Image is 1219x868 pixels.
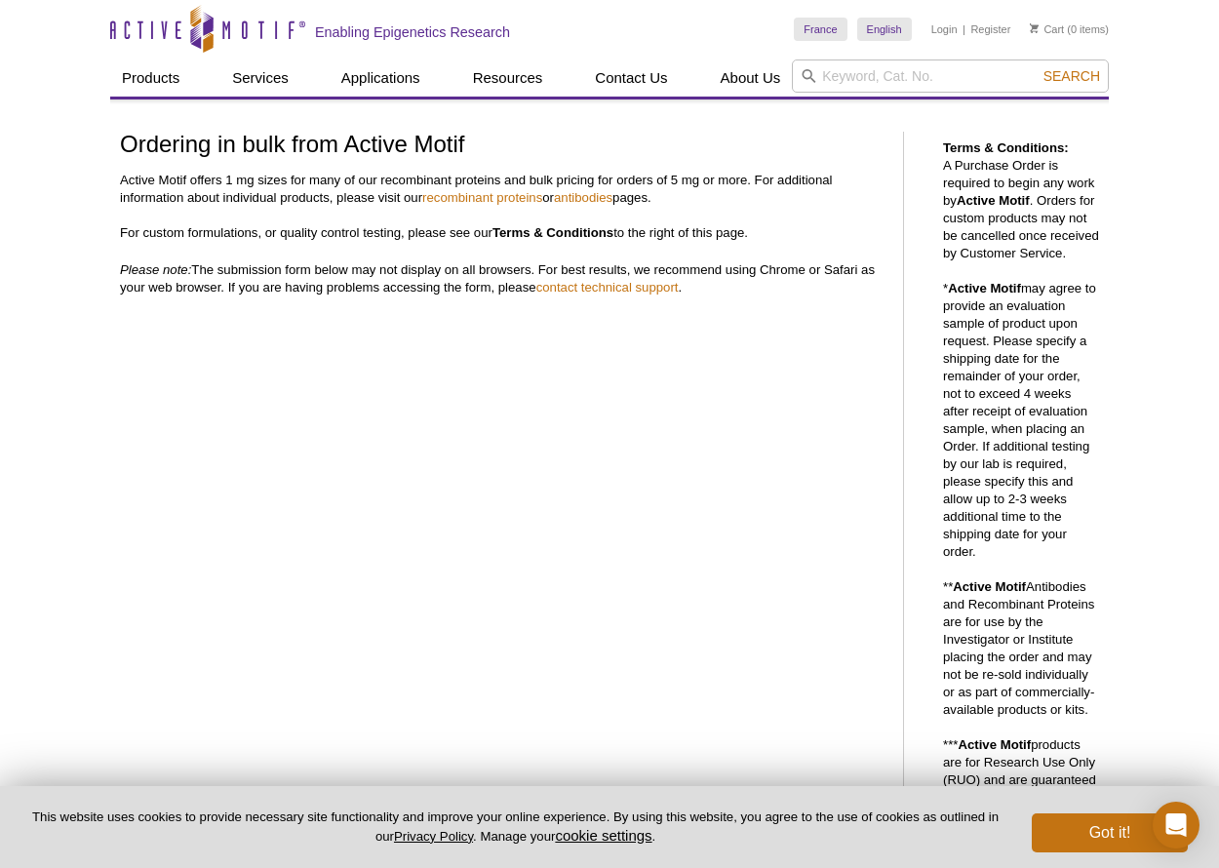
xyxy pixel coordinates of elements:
[1030,22,1064,36] a: Cart
[492,225,613,240] strong: Terms & Conditions
[120,262,191,277] em: Please note:
[1043,68,1100,84] span: Search
[1030,18,1109,41] li: (0 items)
[1032,813,1188,852] button: Got it!
[394,829,473,844] a: Privacy Policy
[120,172,884,242] p: Active Motif offers 1 mg sizes for many of our recombinant proteins and bulk pricing for orders o...
[957,193,1030,208] strong: Active Motif
[120,261,884,296] p: The submission form below may not display on all browsers. For best results, we recommend using C...
[943,140,1069,155] strong: Terms & Conditions:
[857,18,912,41] a: English
[110,59,191,97] a: Products
[583,59,679,97] a: Contact Us
[794,18,846,41] a: France
[330,59,432,97] a: Applications
[1038,67,1106,85] button: Search
[792,59,1109,93] input: Keyword, Cat. No.
[422,190,542,205] a: recombinant proteins
[953,579,1026,594] strong: Active Motif
[1030,23,1039,33] img: Your Cart
[970,22,1010,36] a: Register
[315,23,510,41] h2: Enabling Epigenetics Research
[709,59,793,97] a: About Us
[963,18,965,41] li: |
[220,59,300,97] a: Services
[931,22,958,36] a: Login
[461,59,555,97] a: Resources
[555,827,651,844] button: cookie settings
[120,132,884,160] h1: Ordering in bulk from Active Motif
[958,737,1031,752] strong: Active Motif
[536,280,679,295] a: contact technical support
[1153,802,1199,848] div: Open Intercom Messenger
[948,281,1021,296] strong: Active Motif
[31,809,1000,846] p: This website uses cookies to provide necessary site functionality and improve your online experie...
[554,190,612,205] a: antibodies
